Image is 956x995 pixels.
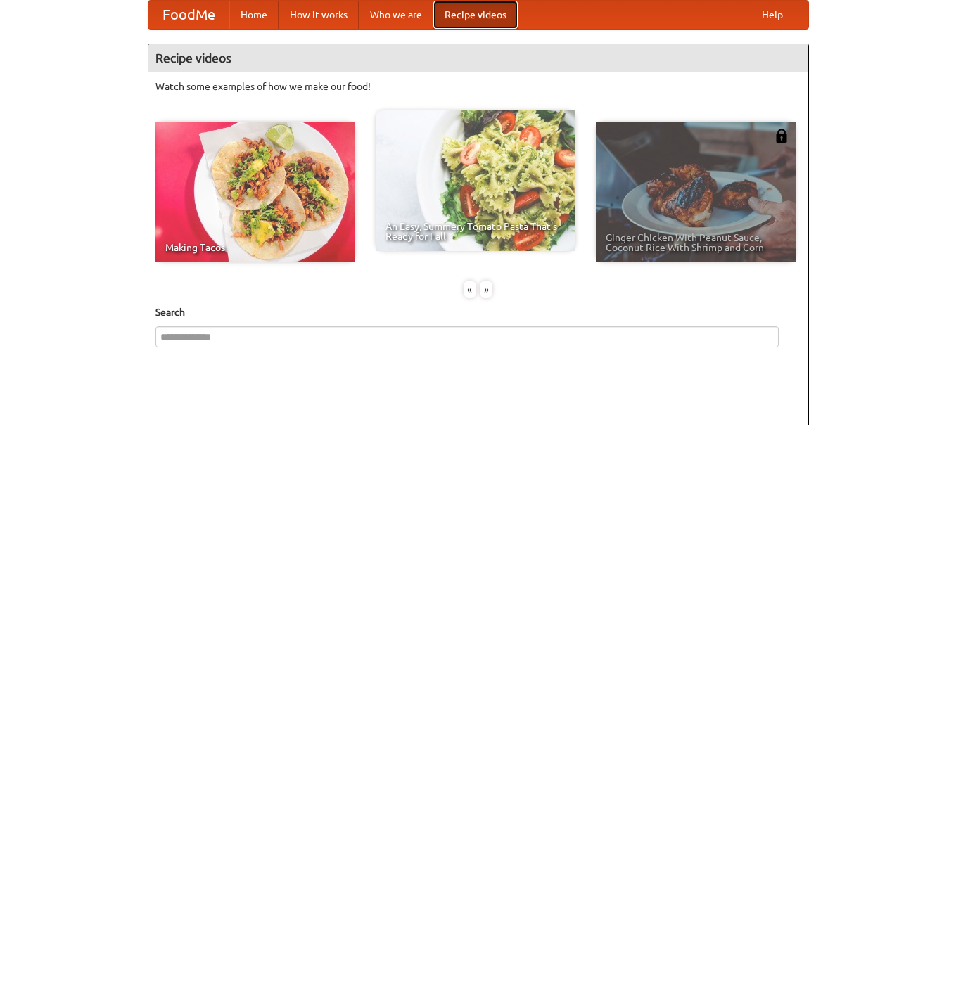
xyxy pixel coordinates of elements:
div: « [464,281,476,298]
p: Watch some examples of how we make our food! [155,79,801,94]
a: Help [751,1,794,29]
a: How it works [279,1,359,29]
a: Who we are [359,1,433,29]
a: FoodMe [148,1,229,29]
a: Making Tacos [155,122,355,262]
a: An Easy, Summery Tomato Pasta That's Ready for Fall [376,110,575,251]
img: 483408.png [775,129,789,143]
h4: Recipe videos [148,44,808,72]
span: Making Tacos [165,243,345,252]
h5: Search [155,305,801,319]
a: Recipe videos [433,1,518,29]
span: An Easy, Summery Tomato Pasta That's Ready for Fall [385,222,566,241]
div: » [480,281,492,298]
a: Home [229,1,279,29]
